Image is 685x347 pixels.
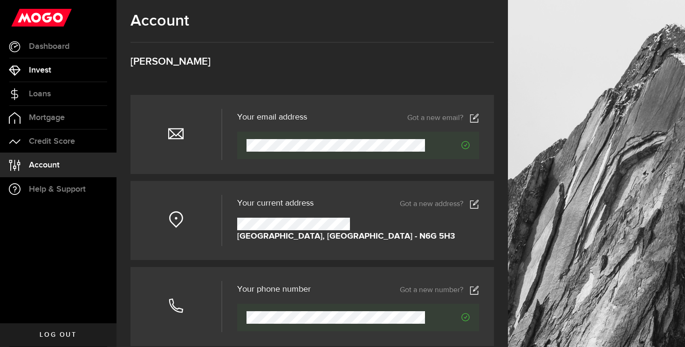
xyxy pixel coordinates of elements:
span: Account [29,161,60,169]
span: Help & Support [29,185,86,194]
h3: [PERSON_NAME] [130,57,494,67]
span: Log out [40,332,76,338]
a: Got a new number? [400,286,479,295]
span: Invest [29,66,51,74]
span: Verified [425,313,470,321]
span: Dashboard [29,42,69,51]
h3: Your email address [237,113,307,121]
span: Loans [29,90,51,98]
a: Got a new address? [400,200,479,209]
a: Got a new email? [407,113,479,123]
span: Mortgage [29,113,65,122]
span: Credit Score [29,137,75,146]
span: Your current address [237,199,314,207]
h3: Your phone number [237,285,311,294]
h1: Account [130,12,494,30]
span: Verified [425,141,470,149]
strong: [GEOGRAPHIC_DATA], [GEOGRAPHIC_DATA] - N6G 5H3 [237,230,455,243]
